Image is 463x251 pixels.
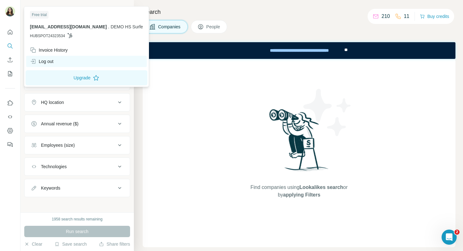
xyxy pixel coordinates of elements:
[41,142,75,148] div: Employees (size)
[143,8,455,16] h4: Search
[24,241,42,247] button: Clear
[52,216,103,222] div: 1958 search results remaining
[300,185,343,190] span: Lookalikes search
[404,13,409,20] p: 11
[30,11,49,19] div: Free trial
[442,230,457,245] iframe: Intercom live chat
[99,241,130,247] button: Share filters
[25,180,130,196] button: Keywords
[111,24,143,29] span: DEMO HS Surfe
[5,125,15,136] button: Dashboard
[249,184,349,199] span: Find companies using or by
[41,121,78,127] div: Annual revenue ($)
[25,116,130,131] button: Annual revenue ($)
[5,139,15,150] button: Feedback
[5,6,15,16] img: Avatar
[26,70,147,85] button: Upgrade
[283,192,320,197] span: applying Filters
[5,40,15,52] button: Search
[30,33,65,39] span: HUBSPOT24323534
[41,163,67,170] div: Technologies
[25,138,130,153] button: Employees (size)
[30,47,68,53] div: Invoice History
[25,95,130,110] button: HQ location
[158,24,181,30] span: Companies
[143,42,455,59] iframe: Banner
[30,58,54,65] div: Log out
[54,241,87,247] button: Save search
[381,13,390,20] p: 210
[299,84,356,141] img: Surfe Illustration - Stars
[5,26,15,38] button: Quick start
[108,24,109,29] span: .
[5,97,15,109] button: Use Surfe on LinkedIn
[5,54,15,66] button: Enrich CSV
[206,24,221,30] span: People
[454,230,460,235] span: 2
[25,159,130,174] button: Technologies
[5,111,15,123] button: Use Surfe API
[266,107,332,178] img: Surfe Illustration - Woman searching with binoculars
[110,4,134,13] button: Hide
[420,12,449,21] button: Buy credits
[41,99,64,106] div: HQ location
[41,185,60,191] div: Keywords
[5,68,15,79] button: My lists
[24,6,44,11] div: New search
[30,24,107,29] span: [EMAIL_ADDRESS][DOMAIN_NAME]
